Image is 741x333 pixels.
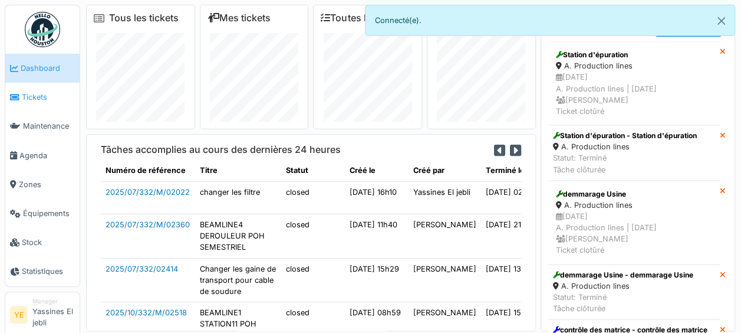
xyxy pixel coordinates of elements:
a: Tous les tickets [109,12,179,24]
td: [PERSON_NAME] [409,214,481,258]
th: Terminé le [481,160,545,181]
li: YE [10,306,28,324]
a: Zones [5,170,80,199]
td: Changer les gaine de transport pour cable de soudure [195,258,281,302]
div: A. Production lines [553,280,693,292]
td: [DATE] 02h30 [481,181,545,214]
span: Tickets [22,92,75,103]
span: Équipements [23,208,75,219]
span: Stock [22,237,75,248]
div: Statut: Terminé Tâche clôturée [553,152,697,175]
div: [DATE] A. Production lines | [DATE] [PERSON_NAME] Ticket clotûré [556,211,712,256]
span: Zones [19,179,75,190]
td: [DATE] 16h10 [345,181,409,214]
a: demmarage Usine - demmarage Usine A. Production lines Statut: TerminéTâche clôturée [548,265,720,320]
div: Manager [32,297,75,306]
td: closed [281,181,345,214]
button: Close [708,5,735,37]
a: Station d'épuration A. Production lines [DATE]A. Production lines | [DATE] [PERSON_NAME]Ticket cl... [548,41,720,125]
div: A. Production lines [556,60,712,71]
td: [DATE] 11h40 [345,214,409,258]
th: Créé le [345,160,409,181]
a: demmarage Usine A. Production lines [DATE]A. Production lines | [DATE] [PERSON_NAME]Ticket clotûré [548,181,720,265]
span: Maintenance [23,120,75,132]
a: Équipements [5,199,80,228]
a: Mes tickets [208,12,271,24]
div: A. Production lines [556,200,712,211]
a: Statistiques [5,257,80,286]
span: Statistiques [22,266,75,277]
div: Statut: Terminé Tâche clôturée [553,292,693,314]
a: Agenda [5,141,80,170]
a: 2025/07/332/M/02022 [106,188,190,197]
span: Agenda [19,150,75,161]
a: Stock [5,228,80,257]
div: Connecté(e). [365,5,736,36]
a: Tickets [5,83,80,112]
div: A. Production lines [553,141,697,152]
th: Statut [281,160,345,181]
a: Toutes les tâches [321,12,409,24]
td: Yassines El jebli [409,181,481,214]
div: Station d'épuration [556,50,712,60]
td: closed [281,258,345,302]
h6: Tâches accomplies au cours des dernières 24 heures [101,144,341,155]
a: Maintenance [5,112,80,141]
td: BEAMLINE4 DEROULEUR POH SEMESTRIEL [195,214,281,258]
th: Numéro de référence [101,160,195,181]
td: closed [281,214,345,258]
td: changer les filtre [195,181,281,214]
span: Dashboard [21,63,75,74]
a: 2025/07/332/M/02360 [106,220,190,229]
a: 2025/10/332/M/02518 [106,308,187,317]
div: demmarage Usine [556,189,712,200]
a: Dashboard [5,54,80,83]
td: [DATE] 13h25 [481,258,545,302]
td: [DATE] 15h29 [345,258,409,302]
td: [PERSON_NAME] [409,258,481,302]
div: [DATE] A. Production lines | [DATE] [PERSON_NAME] Ticket clotûré [556,71,712,117]
th: Créé par [409,160,481,181]
div: demmarage Usine - demmarage Usine [553,270,693,280]
div: Station d'épuration - Station d'épuration [553,130,697,141]
a: 2025/07/332/02414 [106,265,178,273]
td: [DATE] 21h04 [481,214,545,258]
th: Titre [195,160,281,181]
a: Station d'épuration - Station d'épuration A. Production lines Statut: TerminéTâche clôturée [548,125,720,181]
img: Badge_color-CXgf-gQk.svg [25,12,60,47]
